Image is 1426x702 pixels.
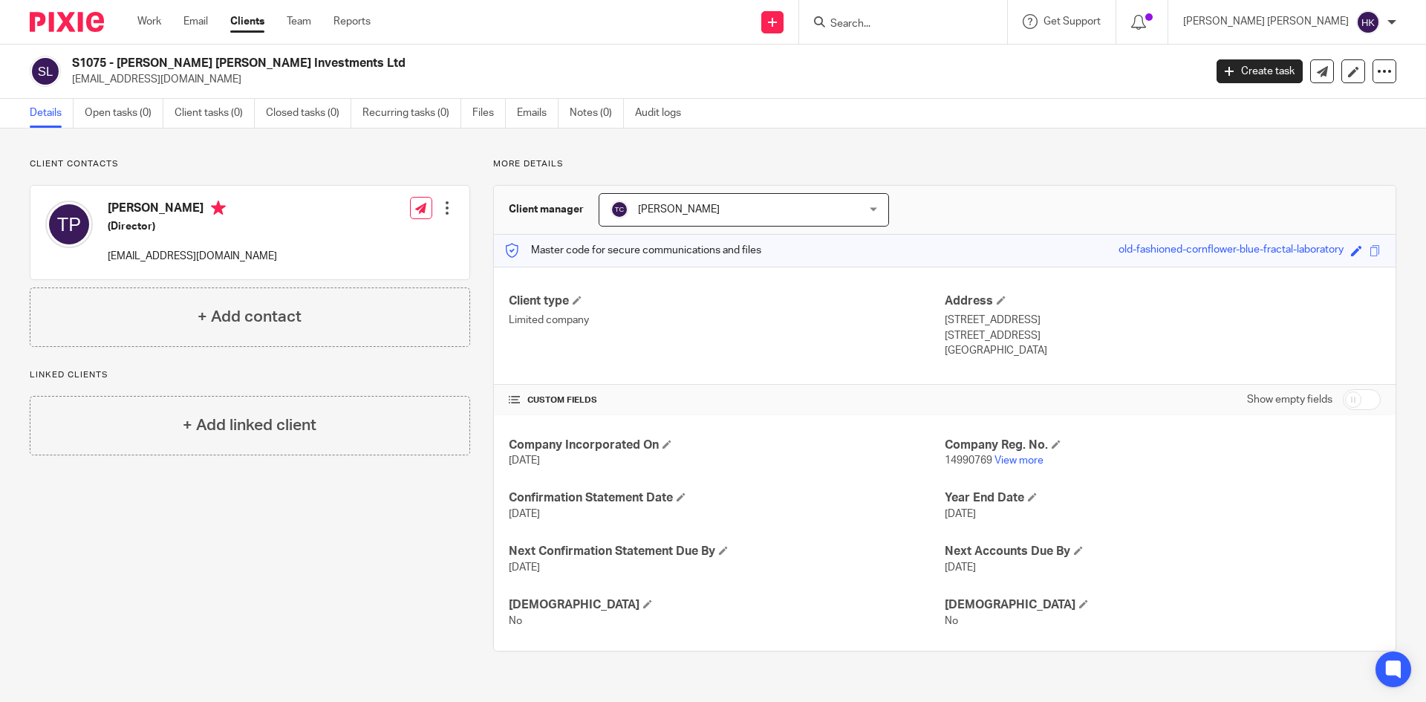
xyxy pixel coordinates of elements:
h4: Next Confirmation Statement Due By [509,544,945,559]
a: View more [994,455,1044,466]
h2: S1075 - [PERSON_NAME] [PERSON_NAME] Investments Ltd [72,56,970,71]
p: [GEOGRAPHIC_DATA] [945,343,1381,358]
span: [DATE] [509,455,540,466]
h3: Client manager [509,202,584,217]
a: Details [30,99,74,128]
h4: [PERSON_NAME] [108,201,277,219]
h4: + Add linked client [183,414,316,437]
input: Search [829,18,963,31]
h4: Year End Date [945,490,1381,506]
h4: Client type [509,293,945,309]
a: Notes (0) [570,99,624,128]
a: Create task [1217,59,1303,83]
h5: (Director) [108,219,277,234]
h4: [DEMOGRAPHIC_DATA] [509,597,945,613]
span: [DATE] [509,509,540,519]
a: Open tasks (0) [85,99,163,128]
h4: Next Accounts Due By [945,544,1381,559]
p: [STREET_ADDRESS] [945,328,1381,343]
span: [DATE] [945,509,976,519]
div: old-fashioned-cornflower-blue-fractal-laboratory [1119,242,1344,259]
p: [EMAIL_ADDRESS][DOMAIN_NAME] [72,72,1194,87]
span: Get Support [1044,16,1101,27]
a: Email [183,14,208,29]
a: Clients [230,14,264,29]
a: Team [287,14,311,29]
label: Show empty fields [1247,392,1332,407]
img: svg%3E [45,201,93,248]
img: svg%3E [611,201,628,218]
h4: [DEMOGRAPHIC_DATA] [945,597,1381,613]
h4: Company Reg. No. [945,438,1381,453]
p: Master code for secure communications and files [505,243,761,258]
p: Linked clients [30,369,470,381]
i: Primary [211,201,226,215]
span: [PERSON_NAME] [638,204,720,215]
a: Reports [333,14,371,29]
a: Audit logs [635,99,692,128]
p: [STREET_ADDRESS] [945,313,1381,328]
p: [PERSON_NAME] [PERSON_NAME] [1183,14,1349,29]
span: No [945,616,958,626]
a: Client tasks (0) [175,99,255,128]
img: Pixie [30,12,104,32]
h4: CUSTOM FIELDS [509,394,945,406]
a: Files [472,99,506,128]
a: Work [137,14,161,29]
h4: + Add contact [198,305,302,328]
h4: Confirmation Statement Date [509,490,945,506]
span: No [509,616,522,626]
span: [DATE] [509,562,540,573]
p: Limited company [509,313,945,328]
img: svg%3E [1356,10,1380,34]
a: Closed tasks (0) [266,99,351,128]
a: Recurring tasks (0) [362,99,461,128]
h4: Company Incorporated On [509,438,945,453]
p: [EMAIL_ADDRESS][DOMAIN_NAME] [108,249,277,264]
a: Emails [517,99,559,128]
span: 14990769 [945,455,992,466]
p: Client contacts [30,158,470,170]
img: svg%3E [30,56,61,87]
h4: Address [945,293,1381,309]
span: [DATE] [945,562,976,573]
p: More details [493,158,1396,170]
